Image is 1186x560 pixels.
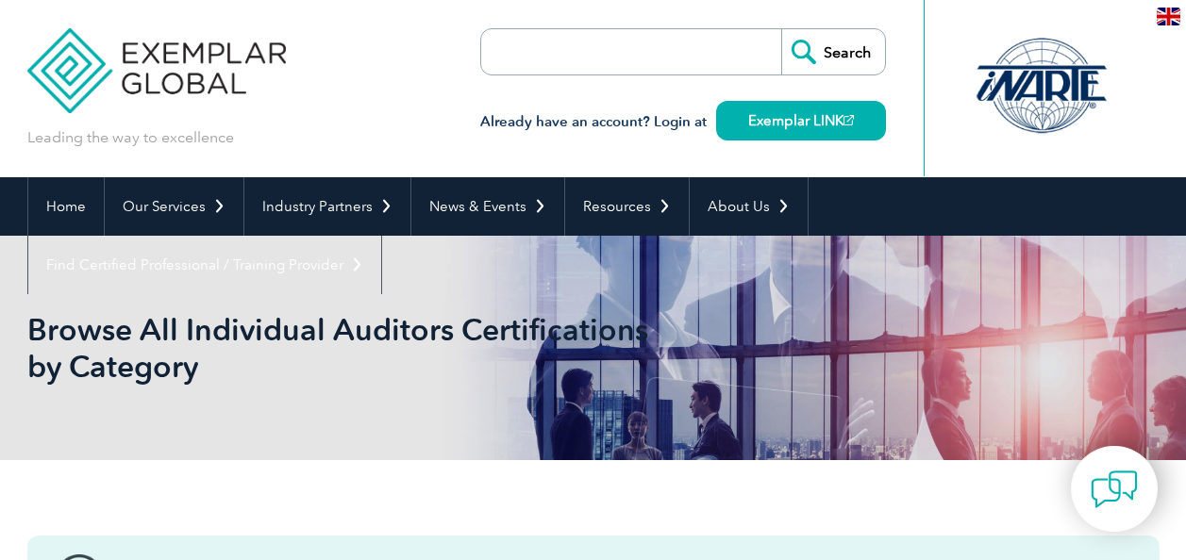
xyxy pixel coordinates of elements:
[1091,466,1138,513] img: contact-chat.png
[1157,8,1180,25] img: en
[28,236,381,294] a: Find Certified Professional / Training Provider
[27,311,752,385] h1: Browse All Individual Auditors Certifications by Category
[28,177,104,236] a: Home
[244,177,410,236] a: Industry Partners
[690,177,808,236] a: About Us
[105,177,243,236] a: Our Services
[716,101,886,140] a: Exemplar LINK
[411,177,564,236] a: News & Events
[844,115,854,125] img: open_square.png
[781,29,885,74] input: Search
[480,110,886,134] h3: Already have an account? Login at
[27,127,234,148] p: Leading the way to excellence
[565,177,689,236] a: Resources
